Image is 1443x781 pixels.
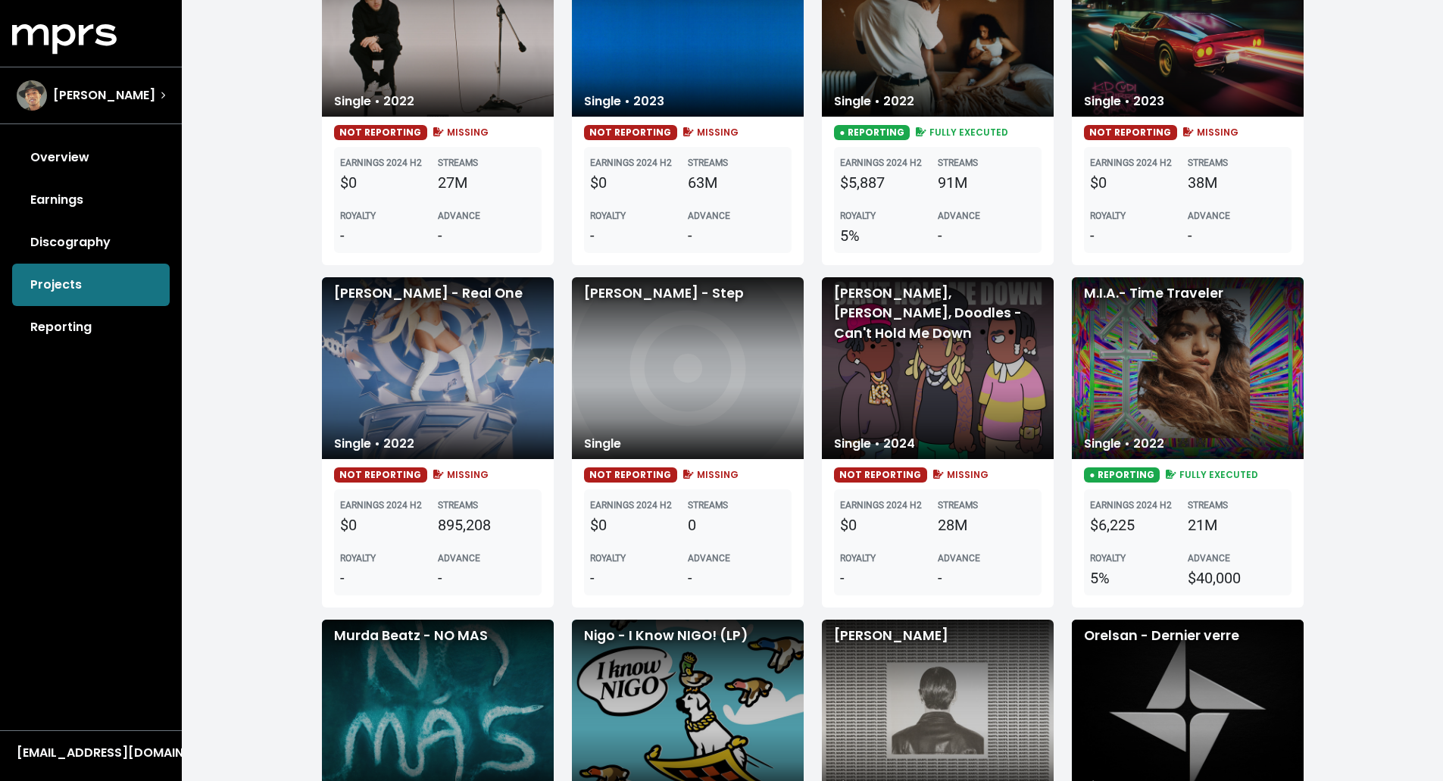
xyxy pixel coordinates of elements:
b: EARNINGS 2024 H2 [590,500,672,511]
span: FULLY EXECUTED [913,126,1008,139]
div: - [340,567,438,589]
div: 5% [840,224,938,247]
img: The selected account / producer [17,80,47,111]
b: EARNINGS 2024 H2 [340,158,422,168]
span: ● REPORTING [1084,467,1160,483]
b: EARNINGS 2024 H2 [1090,500,1172,511]
b: STREAMS [1188,500,1228,511]
div: $0 [340,514,438,536]
b: ROYALTY [340,553,376,564]
b: ROYALTY [1090,211,1126,221]
div: Single • 2023 [1072,86,1176,117]
div: $0 [1090,171,1188,194]
b: STREAMS [1188,158,1228,168]
span: NOT REPORTING [834,467,928,483]
span: MISSING [680,468,739,481]
b: ADVANCE [1188,553,1230,564]
a: Overview [12,136,170,179]
b: ADVANCE [938,211,980,221]
a: mprs logo [12,30,117,47]
span: NOT REPORTING [334,125,428,140]
button: [EMAIL_ADDRESS][DOMAIN_NAME] [12,743,170,763]
div: - [840,567,938,589]
b: ROYALTY [1090,553,1126,564]
div: Single • 2022 [822,86,926,117]
span: [PERSON_NAME] [53,86,155,105]
div: $0 [340,171,438,194]
b: ROYALTY [840,553,876,564]
div: $0 [590,171,688,194]
b: STREAMS [438,500,478,511]
a: Earnings [12,179,170,221]
b: EARNINGS 2024 H2 [840,500,922,511]
div: 27M [438,171,536,194]
div: $0 [840,514,938,536]
div: - [590,224,688,247]
div: 21M [1188,514,1285,536]
b: ROYALTY [590,553,626,564]
div: [EMAIL_ADDRESS][DOMAIN_NAME] [17,744,165,762]
b: EARNINGS 2024 H2 [1090,158,1172,168]
b: ADVANCE [688,553,730,564]
div: 895,208 [438,514,536,536]
b: STREAMS [438,158,478,168]
a: Discography [12,221,170,264]
span: NOT REPORTING [584,125,678,140]
span: MISSING [430,126,489,139]
div: - [688,224,786,247]
div: Single • 2023 [572,86,676,117]
div: - [590,567,688,589]
div: - [938,224,1035,247]
div: 0 [688,514,786,536]
div: Single • 2022 [322,86,426,117]
span: ● REPORTING [834,125,910,140]
div: Single • 2024 [822,429,927,459]
div: [PERSON_NAME] - Step [572,277,804,459]
div: - [340,224,438,247]
b: STREAMS [938,500,978,511]
div: Single • 2022 [322,429,426,459]
div: - [1090,224,1188,247]
b: EARNINGS 2024 H2 [590,158,672,168]
div: - [1188,224,1285,247]
b: STREAMS [938,158,978,168]
b: ROYALTY [840,211,876,221]
b: EARNINGS 2024 H2 [340,500,422,511]
div: - [438,567,536,589]
div: $6,225 [1090,514,1188,536]
b: STREAMS [688,158,728,168]
b: STREAMS [688,500,728,511]
div: M.I.A.- Time Traveler [1072,277,1304,459]
span: MISSING [430,468,489,481]
div: 5% [1090,567,1188,589]
div: 38M [1188,171,1285,194]
b: ADVANCE [438,553,480,564]
span: MISSING [930,468,989,481]
span: MISSING [1180,126,1238,139]
b: ADVANCE [938,553,980,564]
b: ROYALTY [590,211,626,221]
span: FULLY EXECUTED [1163,468,1258,481]
div: $40,000 [1188,567,1285,589]
div: - [438,224,536,247]
b: ROYALTY [340,211,376,221]
div: $5,887 [840,171,938,194]
div: - [688,567,786,589]
b: EARNINGS 2024 H2 [840,158,922,168]
div: Single [572,429,633,459]
div: [PERSON_NAME] - Real One [322,277,554,459]
a: Reporting [12,306,170,348]
b: ADVANCE [1188,211,1230,221]
div: $0 [590,514,688,536]
div: - [938,567,1035,589]
b: ADVANCE [688,211,730,221]
div: [PERSON_NAME], [PERSON_NAME], Doodles - Can't Hold Me Down [822,277,1054,459]
b: ADVANCE [438,211,480,221]
span: NOT REPORTING [1084,125,1178,140]
div: 91M [938,171,1035,194]
span: NOT REPORTING [584,467,678,483]
div: 28M [938,514,1035,536]
span: MISSING [680,126,739,139]
span: NOT REPORTING [334,467,428,483]
div: Single • 2022 [1072,429,1176,459]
